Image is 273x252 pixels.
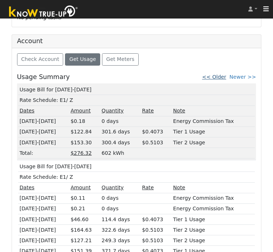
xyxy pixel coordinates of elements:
[20,185,34,190] u: Dates
[21,56,59,62] span: Check Account
[102,108,124,113] u: Quantity
[18,203,69,214] td: [DATE]-[DATE]
[142,139,170,146] div: $0.5103
[69,225,100,235] td: $164.63
[142,185,154,190] u: Rate
[102,185,124,190] u: Quantity
[5,4,82,20] img: Know True-Up
[142,128,170,136] div: $0.4073
[172,225,255,235] td: Tier 2 Usage
[18,127,69,137] td: [DATE]-[DATE]
[229,74,256,80] a: Newer >>
[18,235,69,246] td: [DATE]-[DATE]
[69,116,100,127] td: $0.18
[259,4,273,14] button: Toggle navigation
[172,127,255,137] td: Tier 1 Usage
[65,53,100,66] button: Get Usage
[172,203,255,214] td: Energy Commission Tax
[172,137,255,148] td: Tier 2 Usage
[18,95,255,106] td: Rate Schedule: E1
[106,56,135,62] span: Get Meters
[102,128,139,136] div: 301.6 days
[18,214,69,225] td: [DATE]-[DATE]
[18,116,69,127] td: [DATE]-[DATE]
[18,84,255,95] td: Usage Bill for [DATE]-[DATE]
[172,235,255,246] td: Tier 2 Usage
[18,148,69,158] td: Total:
[69,127,100,137] td: $122.84
[69,193,100,203] td: $0.11
[172,193,255,203] td: Energy Commission Tax
[17,73,70,81] h5: Usage Summary
[172,116,255,127] td: Energy Commission Tax
[70,150,91,156] u: $276.32
[18,193,69,203] td: [DATE]-[DATE]
[102,53,139,66] button: Get Meters
[69,203,100,214] td: $0.21
[69,235,100,246] td: $127.21
[18,172,255,182] td: Rate Schedule: E1
[70,108,90,113] u: Amount
[102,149,253,157] div: 602 kWh
[69,137,100,148] td: $153.30
[66,174,73,180] span: / Z
[102,237,139,244] div: 249.3 days
[102,194,139,202] div: 0 days
[18,161,255,172] td: Usage Bill for [DATE]-[DATE]
[69,214,100,225] td: $46.60
[17,37,43,45] h5: Account
[102,216,139,223] div: 114.4 days
[102,205,139,212] div: 0 days
[20,108,34,113] u: Dates
[173,185,185,190] u: Note
[142,108,154,113] u: Rate
[173,108,185,113] u: Note
[17,53,64,66] button: Check Account
[102,139,139,146] div: 300.4 days
[66,97,73,103] span: / Z
[102,117,139,125] div: 0 days
[202,74,226,80] a: << Older
[102,226,139,234] div: 322.6 days
[70,185,90,190] u: Amount
[142,216,170,223] div: $0.4073
[142,237,170,244] div: $0.5103
[18,137,69,148] td: [DATE]-[DATE]
[172,214,255,225] td: Tier 1 Usage
[142,226,170,234] div: $0.5103
[18,225,69,235] td: [DATE]-[DATE]
[69,56,96,62] span: Get Usage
